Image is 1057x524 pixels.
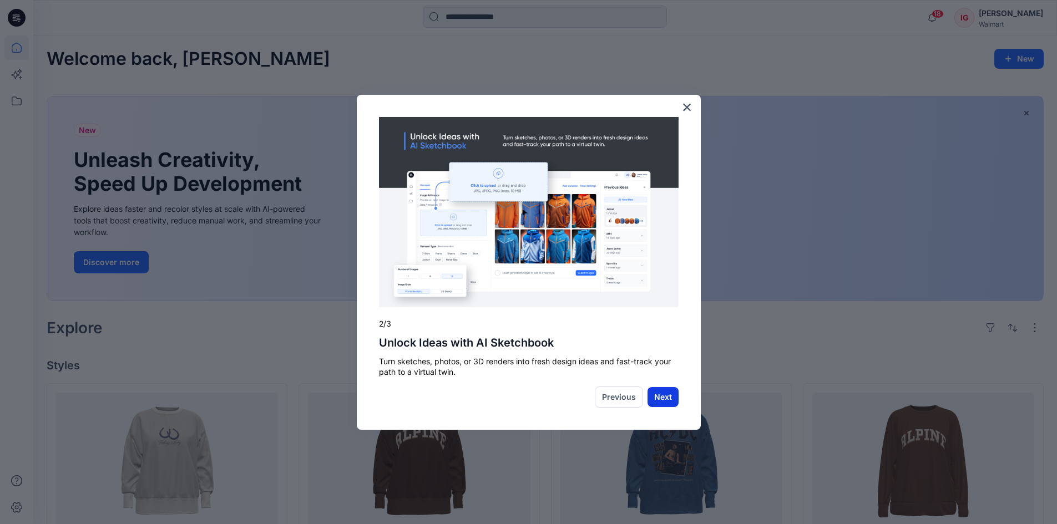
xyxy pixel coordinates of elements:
[379,318,679,329] p: 2/3
[379,356,679,378] p: Turn sketches, photos, or 3D renders into fresh design ideas and fast-track your path to a virtua...
[379,336,679,349] h2: Unlock Ideas with AI Sketchbook
[648,387,679,407] button: Next
[682,98,692,116] button: Close
[595,386,643,408] button: Previous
